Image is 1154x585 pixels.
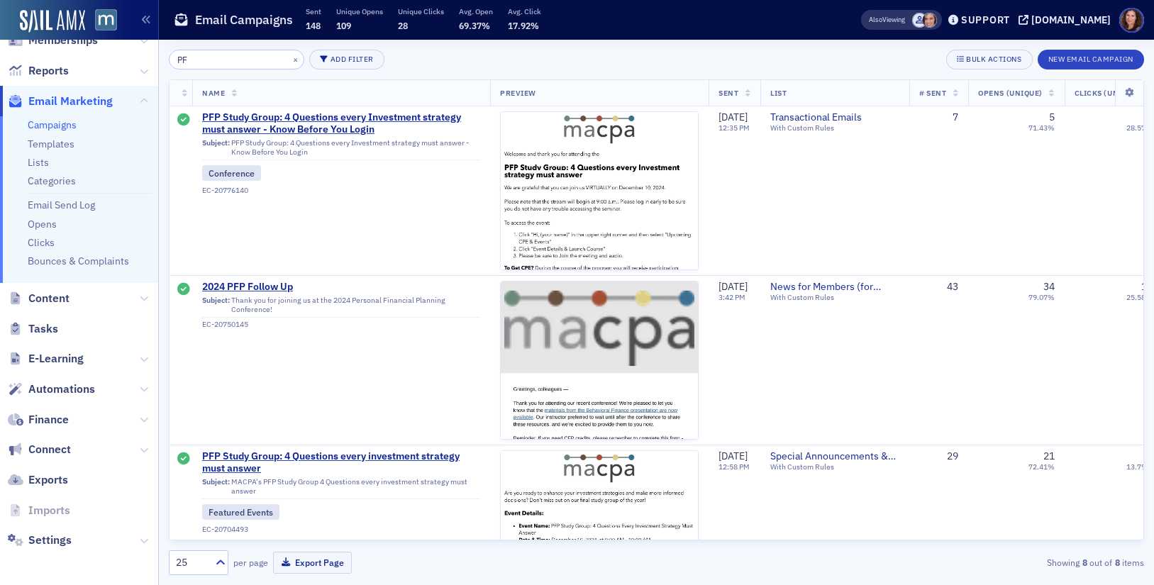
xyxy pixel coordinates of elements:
[1038,52,1144,65] a: New Email Campaign
[459,20,490,31] span: 69.37%
[309,50,384,69] button: Add Filter
[508,6,541,16] p: Avg. Click
[28,156,49,169] a: Lists
[202,296,480,318] div: Thank you for joining us at the 2024 Personal Financial Planning Conference!
[28,138,74,150] a: Templates
[8,63,69,79] a: Reports
[306,20,321,31] span: 148
[8,351,84,367] a: E-Learning
[28,118,77,131] a: Campaigns
[1126,462,1153,472] div: 13.79%
[8,533,72,548] a: Settings
[202,138,480,160] div: PFP Study Group: 4 Questions every Investment strategy must answer - Know Before You Login
[719,111,748,123] span: [DATE]
[202,138,230,157] span: Subject:
[28,442,71,457] span: Connect
[176,555,207,570] div: 25
[919,111,958,124] div: 7
[719,462,750,472] time: 12:58 PM
[273,552,352,574] button: Export Page
[922,13,937,28] span: Katie Foo
[719,123,750,133] time: 12:35 PM
[770,281,899,294] a: News for Members (for members only)
[233,556,268,569] label: per page
[770,462,899,472] div: With Custom Rules
[202,88,225,98] span: Name
[1043,450,1055,463] div: 21
[202,165,261,181] div: Conference
[1028,462,1055,472] div: 72.41%
[177,452,190,467] div: Sent
[289,52,302,65] button: ×
[8,472,68,488] a: Exports
[1031,13,1111,26] div: [DOMAIN_NAME]
[398,6,444,16] p: Unique Clicks
[829,556,1144,569] div: Showing out of items
[336,6,383,16] p: Unique Opens
[202,477,230,496] span: Subject:
[770,111,899,124] a: Transactional Emails
[28,33,98,48] span: Memberships
[8,442,71,457] a: Connect
[8,94,113,109] a: Email Marketing
[1028,123,1055,133] div: 71.43%
[961,13,1010,26] div: Support
[8,33,98,48] a: Memberships
[202,477,480,499] div: MACPA's PFP Study Group 4 Questions every investment strategy must answer
[202,111,480,136] span: PFP Study Group: 4 Questions every Investment strategy must answer - Know Before You Login
[978,88,1042,98] span: Opens (Unique)
[919,88,946,98] span: # Sent
[202,281,480,294] a: 2024 PFP Follow Up
[1038,50,1144,69] button: New Email Campaign
[919,281,958,294] div: 43
[8,381,95,397] a: Automations
[1019,15,1116,25] button: [DOMAIN_NAME]
[202,186,480,195] div: EC-20776140
[202,450,480,475] a: PFP Study Group: 4 Questions every investment strategy must answer
[1075,88,1141,98] span: Clicks (Unique)
[719,280,748,293] span: [DATE]
[8,321,58,337] a: Tasks
[169,50,304,69] input: Search…
[1141,281,1153,294] div: 11
[508,20,539,31] span: 17.92%
[8,412,69,428] a: Finance
[28,63,69,79] span: Reports
[869,15,905,25] span: Viewing
[28,218,57,230] a: Opens
[202,525,480,534] div: EC-20704493
[1126,293,1153,302] div: 25.58%
[8,503,70,518] a: Imports
[202,296,230,314] span: Subject:
[459,6,493,16] p: Avg. Open
[770,293,899,302] div: With Custom Rules
[28,94,113,109] span: Email Marketing
[28,321,58,337] span: Tasks
[1112,556,1122,569] strong: 8
[177,283,190,297] div: Sent
[306,6,321,16] p: Sent
[20,10,85,33] img: SailAMX
[95,9,117,31] img: SailAMX
[202,320,480,329] div: EC-20750145
[770,450,899,463] a: Special Announcements & Special Event Invitations
[28,472,68,488] span: Exports
[28,199,95,211] a: Email Send Log
[1028,293,1055,302] div: 79.07%
[500,88,536,98] span: Preview
[28,381,95,397] span: Automations
[1126,123,1153,133] div: 28.57%
[28,503,70,518] span: Imports
[336,20,351,31] span: 109
[869,15,882,24] div: Also
[177,113,190,128] div: Sent
[28,533,72,548] span: Settings
[919,450,958,463] div: 29
[1043,281,1055,294] div: 34
[28,174,76,187] a: Categories
[966,55,1021,63] div: Bulk Actions
[8,291,70,306] a: Content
